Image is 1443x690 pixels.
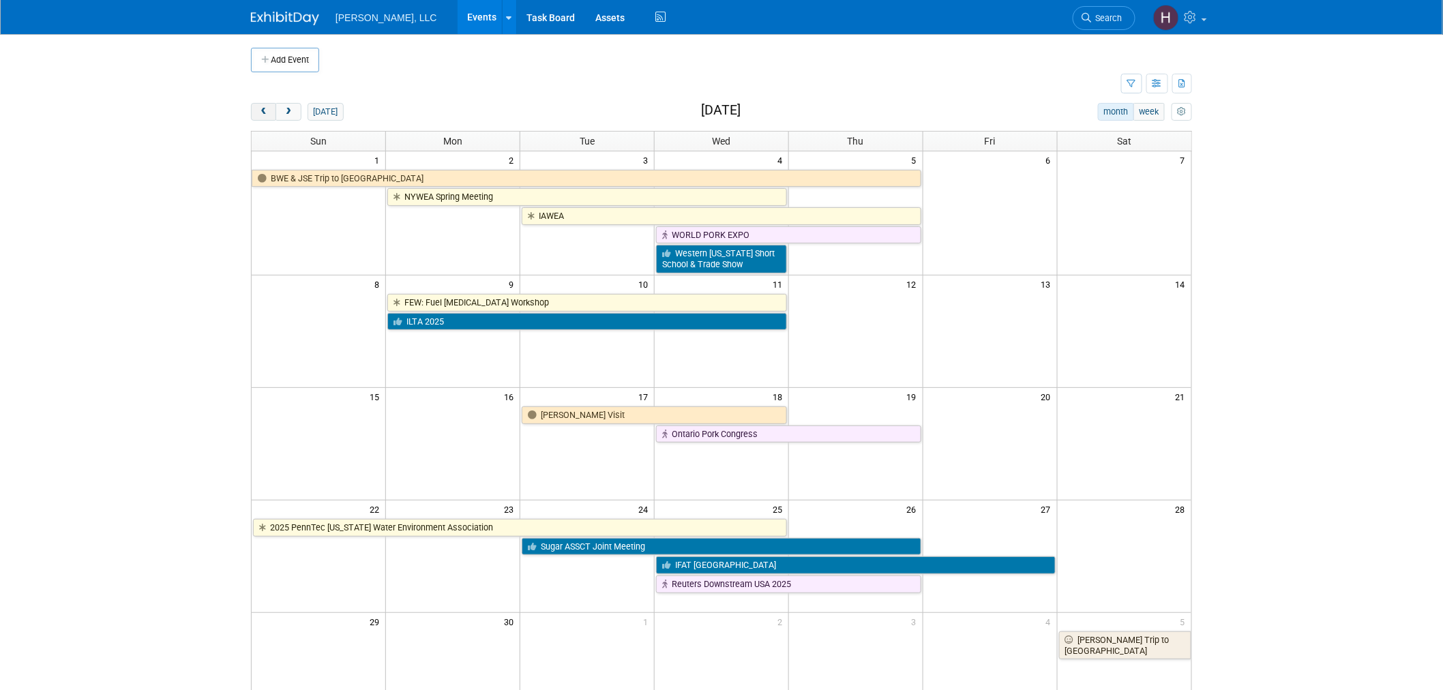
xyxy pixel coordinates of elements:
a: [PERSON_NAME] Trip to [GEOGRAPHIC_DATA] [1059,631,1191,659]
h2: [DATE] [701,103,741,118]
span: Thu [848,136,864,147]
span: 4 [776,151,788,168]
span: 1 [373,151,385,168]
span: Mon [443,136,462,147]
span: Wed [712,136,730,147]
span: 23 [503,500,520,517]
button: month [1098,103,1134,121]
span: 14 [1174,275,1191,292]
button: myCustomButton [1172,103,1192,121]
a: Reuters Downstream USA 2025 [656,575,921,593]
a: Western [US_STATE] Short School & Trade Show [656,245,787,273]
a: Search [1073,6,1135,30]
span: Sat [1117,136,1131,147]
a: IAWEA [522,207,921,225]
a: [PERSON_NAME] Visit [522,406,787,424]
span: 8 [373,275,385,292]
a: FEW: Fuel [MEDICAL_DATA] Workshop [387,294,787,312]
span: 20 [1040,388,1057,405]
span: 15 [368,388,385,405]
span: 4 [1045,613,1057,630]
span: 27 [1040,500,1057,517]
img: Hannah Mulholland [1153,5,1179,31]
span: 17 [637,388,654,405]
span: 16 [503,388,520,405]
span: 28 [1174,500,1191,517]
span: 11 [771,275,788,292]
button: next [276,103,301,121]
span: 18 [771,388,788,405]
span: 2 [507,151,520,168]
span: 22 [368,500,385,517]
span: [PERSON_NAME], LLC [336,12,437,23]
span: 2 [776,613,788,630]
a: Ontario Pork Congress [656,425,921,443]
button: prev [251,103,276,121]
button: Add Event [251,48,319,72]
img: ExhibitDay [251,12,319,25]
span: 25 [771,500,788,517]
span: Fri [985,136,996,147]
a: Sugar ASSCT Joint Meeting [522,538,921,556]
span: Sun [310,136,327,147]
span: 26 [906,500,923,517]
span: Search [1091,13,1122,23]
span: 12 [906,275,923,292]
span: 5 [1179,613,1191,630]
span: 30 [503,613,520,630]
span: 13 [1040,275,1057,292]
span: 10 [637,275,654,292]
span: Tue [580,136,595,147]
span: 7 [1179,151,1191,168]
a: NYWEA Spring Meeting [387,188,787,206]
i: Personalize Calendar [1177,108,1186,117]
a: 2025 PennTec [US_STATE] Water Environment Association [253,519,787,537]
span: 24 [637,500,654,517]
span: 9 [507,275,520,292]
span: 5 [910,151,923,168]
span: 3 [642,151,654,168]
a: IFAT [GEOGRAPHIC_DATA] [656,556,1056,574]
span: 29 [368,613,385,630]
span: 6 [1045,151,1057,168]
span: 19 [906,388,923,405]
span: 3 [910,613,923,630]
span: 21 [1174,388,1191,405]
a: ILTA 2025 [387,313,787,331]
a: WORLD PORK EXPO [656,226,921,244]
button: [DATE] [308,103,344,121]
span: 1 [642,613,654,630]
button: week [1133,103,1165,121]
a: BWE & JSE Trip to [GEOGRAPHIC_DATA] [252,170,921,187]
